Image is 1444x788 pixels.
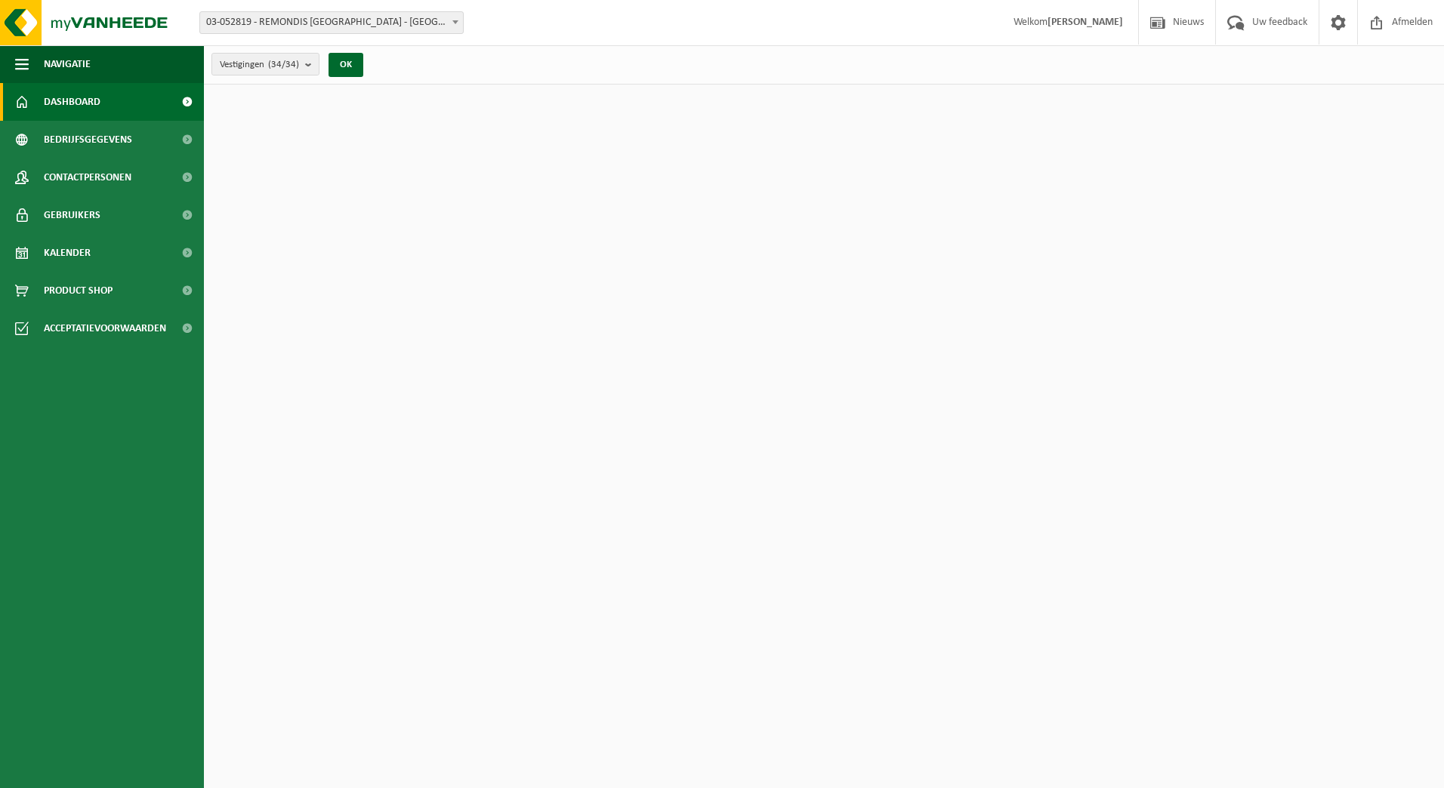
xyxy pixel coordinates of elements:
span: Product Shop [44,272,113,309]
button: OK [329,53,363,77]
span: Dashboard [44,83,100,121]
span: Contactpersonen [44,159,131,196]
count: (34/34) [268,60,299,69]
span: Vestigingen [220,54,299,76]
button: Vestigingen(34/34) [211,53,319,75]
span: 03-052819 - REMONDIS WEST-VLAANDEREN - OOSTENDE [200,12,463,33]
span: 03-052819 - REMONDIS WEST-VLAANDEREN - OOSTENDE [199,11,464,34]
span: Acceptatievoorwaarden [44,309,166,347]
span: Kalender [44,234,91,272]
span: Gebruikers [44,196,100,234]
span: Navigatie [44,45,91,83]
span: Bedrijfsgegevens [44,121,132,159]
strong: [PERSON_NAME] [1048,17,1123,28]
